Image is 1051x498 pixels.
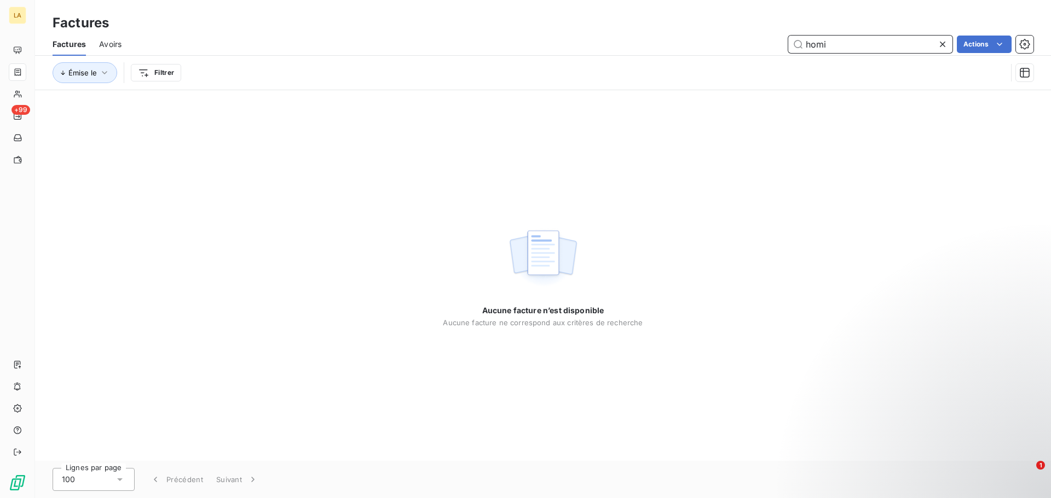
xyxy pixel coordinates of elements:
[482,305,604,316] span: Aucune facture n’est disponible
[443,318,643,327] span: Aucune facture ne correspond aux critères de recherche
[210,468,265,491] button: Suivant
[131,64,181,81] button: Filtrer
[957,36,1012,53] button: Actions
[9,474,26,491] img: Logo LeanPay
[53,39,86,50] span: Factures
[788,36,952,53] input: Rechercher
[832,392,1051,468] iframe: Intercom notifications message
[68,68,97,77] span: Émise le
[508,224,578,292] img: empty state
[53,62,117,83] button: Émise le
[62,474,75,485] span: 100
[143,468,210,491] button: Précédent
[1036,461,1045,470] span: 1
[99,39,122,50] span: Avoirs
[11,105,30,115] span: +99
[9,7,26,24] div: LA
[1014,461,1040,487] iframe: Intercom live chat
[53,13,109,33] h3: Factures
